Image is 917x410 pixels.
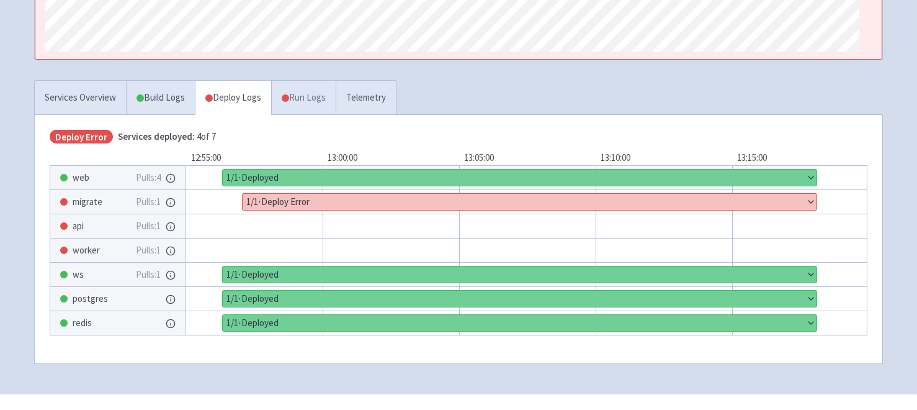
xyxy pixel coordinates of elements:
span: Deploy Error [50,130,113,144]
span: ws [73,268,84,282]
div: 13:05:00 [459,151,596,165]
span: Pulls: 1 [136,244,161,258]
a: Run Logs [271,81,336,115]
span: postgres [73,292,108,306]
span: Pulls: 1 [136,195,161,209]
span: Pulls: 1 [136,268,161,282]
span: migrate [73,195,102,209]
div: 12:55:00 [186,151,323,165]
a: Deploy Logs [195,81,271,115]
span: Pulls: 4 [136,171,161,185]
span: worker [73,244,100,258]
a: Services Overview [35,81,126,115]
div: 13:10:00 [596,151,732,165]
span: api [73,219,84,234]
span: web [73,171,89,185]
span: Services deployed: [118,130,195,142]
span: Pulls: 1 [136,219,161,234]
span: 4 of 7 [118,130,216,144]
span: redis [73,316,92,330]
div: 13:15:00 [732,151,869,165]
a: Build Logs [127,81,195,115]
div: 13:00:00 [323,151,459,165]
a: Telemetry [336,81,396,115]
